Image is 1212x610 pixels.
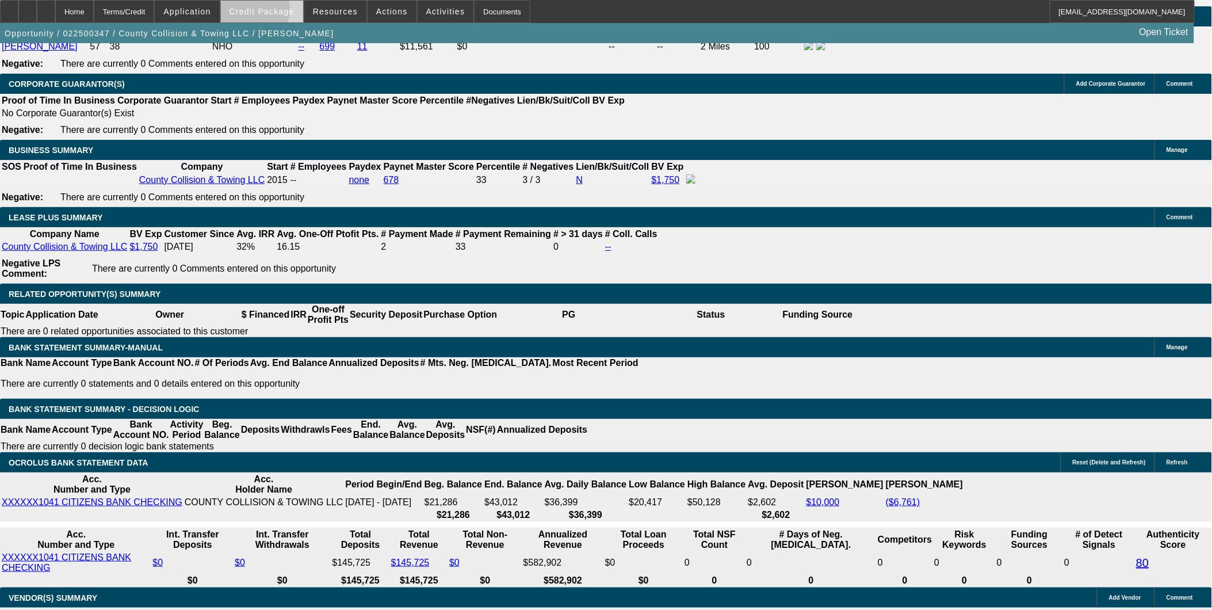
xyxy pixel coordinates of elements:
[877,552,932,574] td: 0
[1136,556,1149,569] a: 80
[553,241,603,253] td: 0
[523,175,574,185] div: 3 / 3
[517,96,590,105] b: Lien/Bk/Suit/Coll
[657,40,699,53] td: --
[1167,459,1188,466] span: Refresh
[381,229,453,239] b: # Payment Made
[424,474,483,495] th: Beg. Balance
[476,175,520,185] div: 33
[2,258,60,279] b: Negative LPS Comment:
[544,474,628,495] th: Avg. Daily Balance
[498,304,640,326] th: PG
[496,419,588,441] th: Annualized Deposits
[391,558,430,567] a: $145,725
[544,509,628,521] th: $36,399
[484,497,542,508] td: $43,012
[139,175,265,185] a: County Collision & Towing LLC
[420,96,464,105] b: Percentile
[608,40,655,53] td: --
[686,174,695,184] img: facebook-icon.png
[652,175,680,185] a: $1,750
[117,96,208,105] b: Corporate Guarantor
[234,575,330,586] th: $0
[290,175,297,185] span: --
[1,529,151,551] th: Acc. Number and Type
[266,174,288,186] td: 2015
[163,7,211,16] span: Application
[1064,552,1134,574] td: 0
[240,419,281,441] th: Deposits
[331,552,389,574] td: $145,725
[349,162,381,171] b: Paydex
[236,229,274,239] b: Avg. IRR
[449,529,521,551] th: Total Non-Revenue
[605,575,683,586] th: $0
[628,474,686,495] th: Low Balance
[455,241,552,253] td: 33
[748,474,805,495] th: Avg. Deposit
[628,497,686,508] td: $20,417
[605,242,611,251] a: --
[267,162,288,171] b: Start
[456,229,551,239] b: # Payment Remaining
[1,161,22,173] th: SOS
[552,357,639,369] th: Most Recent Period
[1,95,116,106] th: Proof of Time In Business
[748,497,805,508] td: $2,602
[129,229,162,239] b: BV Exp
[424,509,483,521] th: $21,286
[592,96,625,105] b: BV Exp
[1167,147,1188,153] span: Manage
[60,192,304,202] span: There are currently 0 Comments entered on this opportunity
[640,304,782,326] th: Status
[886,497,920,507] a: ($6,761)
[235,558,245,567] a: $0
[1,108,630,119] td: No Corporate Guarantor(s) Exist
[234,96,290,105] b: # Employees
[250,357,328,369] th: Avg. End Balance
[1109,594,1141,601] span: Add Vendor
[816,41,825,50] img: linkedin-icon.png
[5,29,334,38] span: Opportunity / 022500347 / County Collision & Towing LLC / [PERSON_NAME]
[605,229,657,239] b: # Coll. Calls
[418,1,474,22] button: Activities
[331,575,389,586] th: $145,725
[345,497,423,508] td: [DATE] - [DATE]
[113,419,170,441] th: Bank Account NO.
[1,474,183,495] th: Acc. Number and Type
[2,242,127,251] a: County Collision & Towing LLC
[687,474,746,495] th: High Balance
[60,125,304,135] span: There are currently 0 Comments entered on this opportunity
[806,497,840,507] a: $10,000
[1167,81,1193,87] span: Comment
[934,575,995,586] th: 0
[152,529,233,551] th: Int. Transfer Deposits
[9,146,93,155] span: BUSINESS SUMMARY
[426,419,466,441] th: Avg. Deposits
[384,162,474,171] b: Paynet Master Score
[221,1,303,22] button: Credit Package
[194,357,250,369] th: # Of Periods
[357,41,368,51] a: 11
[170,419,204,441] th: Activity Period
[806,474,884,495] th: [PERSON_NAME]
[211,96,231,105] b: Start
[484,509,542,521] th: $43,012
[290,304,307,326] th: IRR
[544,497,628,508] td: $36,399
[1135,529,1211,551] th: Authenticity Score
[389,419,425,441] th: Avg. Balance
[164,241,235,253] td: [DATE]
[476,162,520,171] b: Percentile
[885,474,964,495] th: [PERSON_NAME]
[51,357,113,369] th: Account Type
[523,162,574,171] b: # Negatives
[236,241,275,253] td: 32%
[457,40,607,53] td: $0
[420,357,552,369] th: # Mts. Neg. [MEDICAL_DATA].
[523,558,603,568] div: $582,902
[746,552,876,574] td: 0
[230,7,295,16] span: Credit Package
[2,497,182,507] a: XXXXXX1041 CITIZENS BANK CHECKING
[99,304,241,326] th: Owner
